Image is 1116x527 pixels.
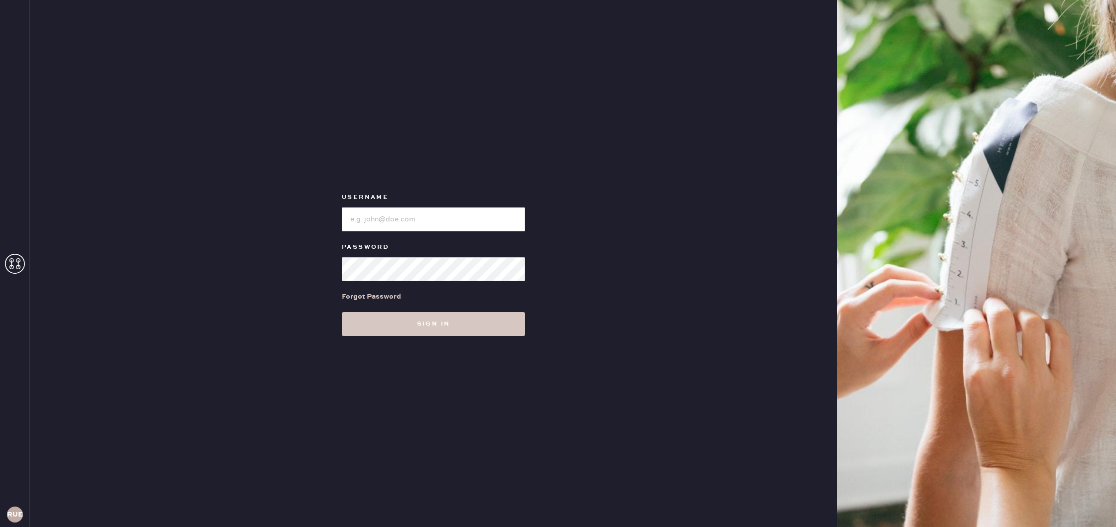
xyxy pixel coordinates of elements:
[342,281,401,312] a: Forgot Password
[342,191,525,203] label: Username
[7,511,23,518] h3: RUESA
[342,312,525,336] button: Sign in
[342,207,525,231] input: e.g. john@doe.com
[342,241,525,253] label: Password
[342,291,401,302] div: Forgot Password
